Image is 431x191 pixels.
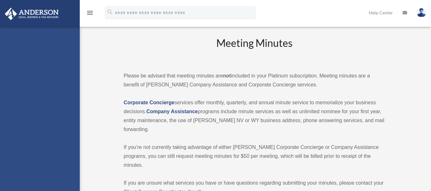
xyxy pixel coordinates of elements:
a: Company Assistance [146,109,198,114]
a: menu [86,11,94,17]
i: search [107,9,114,16]
i: menu [86,9,94,17]
p: Please be advised that meeting minutes are included in your Platinum subscription. Meeting minute... [124,71,386,89]
p: services offer monthly, quarterly, and annual minute service to memorialize your business decisio... [124,98,386,134]
a: Corporate Concierge [124,100,175,105]
strong: not [223,73,231,78]
h2: Meeting Minutes [124,36,386,62]
img: Anderson Advisors Platinum Portal [3,8,61,20]
p: If you’re not currently taking advantage of either [PERSON_NAME] Corporate Concierge or Company A... [124,143,386,170]
img: User Pic [417,8,426,17]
